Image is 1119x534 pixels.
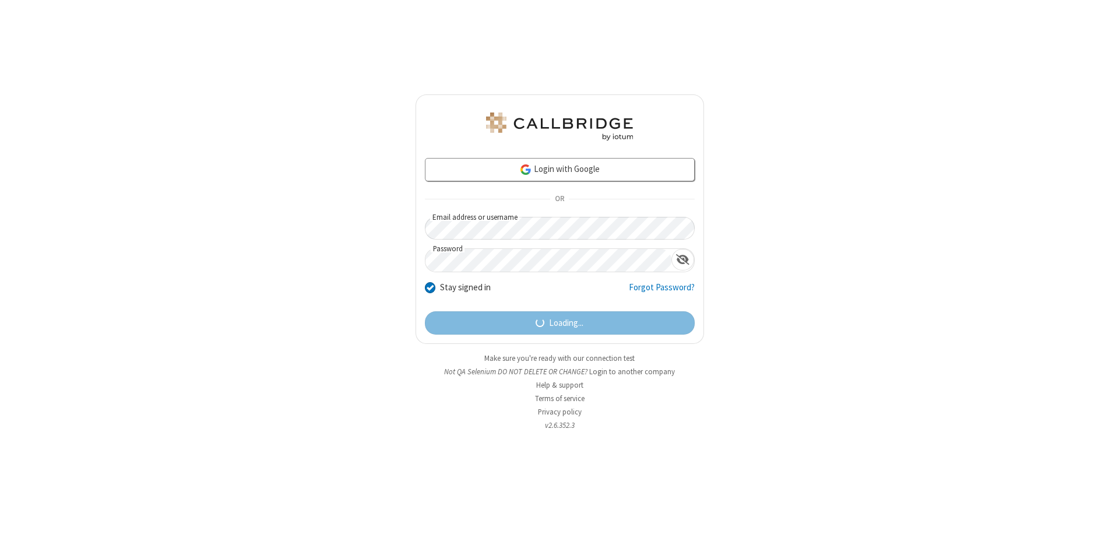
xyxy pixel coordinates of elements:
span: OR [550,191,569,208]
button: Loading... [425,311,695,335]
span: Loading... [549,317,583,330]
img: QA Selenium DO NOT DELETE OR CHANGE [484,113,635,140]
a: Login with Google [425,158,695,181]
input: Email address or username [425,217,695,240]
a: Privacy policy [538,407,582,417]
a: Terms of service [535,394,585,403]
a: Help & support [536,380,583,390]
li: Not QA Selenium DO NOT DELETE OR CHANGE? [416,366,704,377]
input: Password [425,249,671,272]
label: Stay signed in [440,281,491,294]
a: Forgot Password? [629,281,695,303]
li: v2.6.352.3 [416,420,704,431]
div: Show password [671,249,694,270]
iframe: Chat [1090,504,1110,526]
button: Login to another company [589,366,675,377]
img: google-icon.png [519,163,532,176]
a: Make sure you're ready with our connection test [484,353,635,363]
